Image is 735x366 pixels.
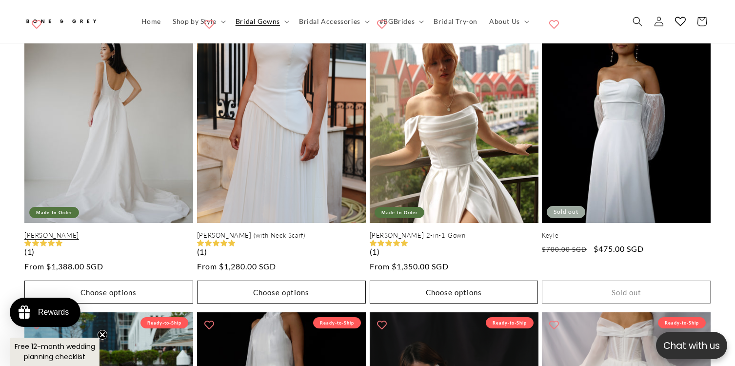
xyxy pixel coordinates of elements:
[627,11,648,32] summary: Search
[21,10,126,33] a: Bone and Grey Bridal
[542,231,711,240] a: Keyle
[98,330,107,340] button: Close teaser
[167,11,230,32] summary: Shop by Style
[136,11,167,32] a: Home
[199,15,219,34] button: Add to wishlist
[428,11,483,32] a: Bridal Try-on
[15,342,95,362] span: Free 12-month wedding planning checklist
[372,15,392,34] button: Add to wishlist
[173,17,217,26] span: Shop by Style
[197,281,366,304] button: Choose options
[38,308,69,317] div: Rewards
[434,17,477,26] span: Bridal Try-on
[374,11,428,32] summary: #BGBrides
[197,231,366,240] a: [PERSON_NAME] (with Neck Scarf)
[27,15,46,34] button: Add to wishlist
[293,11,374,32] summary: Bridal Accessories
[379,17,415,26] span: #BGBrides
[656,339,727,353] p: Chat with us
[656,332,727,359] button: Open chatbox
[370,281,538,304] button: Choose options
[230,11,293,32] summary: Bridal Gowns
[370,231,538,240] a: [PERSON_NAME] 2-in-1 Gown
[542,281,711,304] button: Sold out
[489,17,520,26] span: About Us
[24,14,98,30] img: Bone and Grey Bridal
[10,338,99,366] div: Free 12-month wedding planning checklistClose teaser
[24,231,193,240] a: [PERSON_NAME]
[141,17,161,26] span: Home
[483,11,533,32] summary: About Us
[372,315,392,334] button: Add to wishlist
[299,17,360,26] span: Bridal Accessories
[199,315,219,334] button: Add to wishlist
[544,315,564,334] button: Add to wishlist
[24,281,193,304] button: Choose options
[544,15,564,34] button: Add to wishlist
[236,17,280,26] span: Bridal Gowns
